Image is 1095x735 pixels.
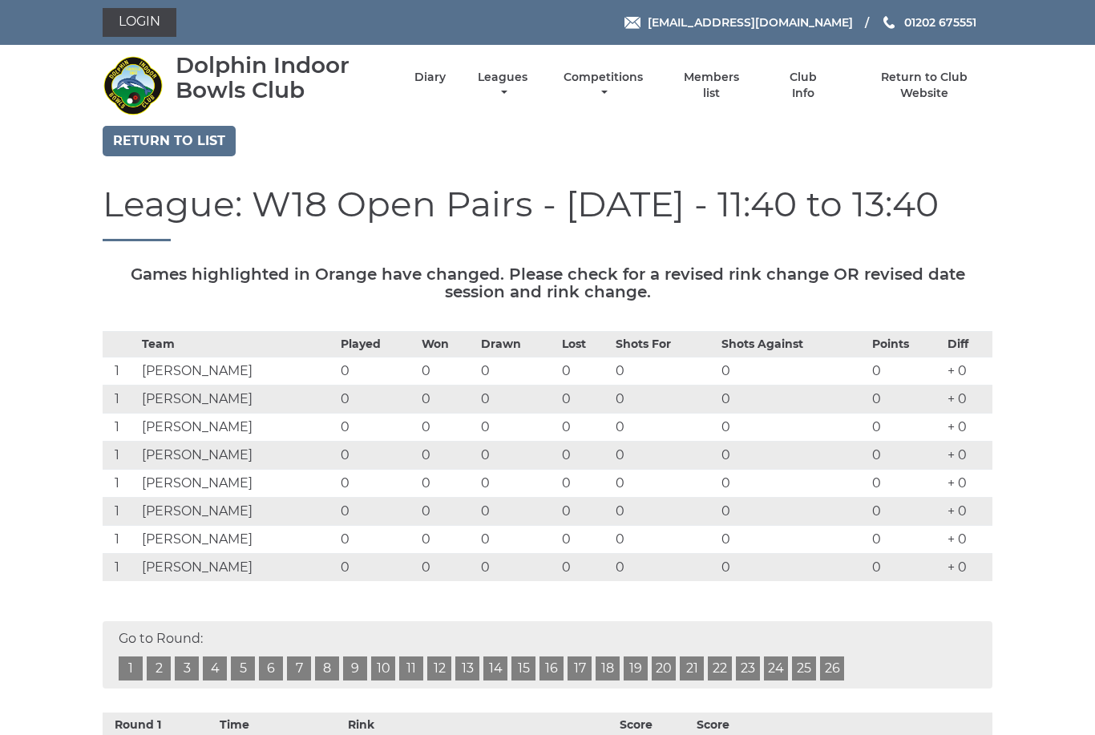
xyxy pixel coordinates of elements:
[138,386,337,414] td: [PERSON_NAME]
[477,332,558,357] th: Drawn
[477,442,558,470] td: 0
[943,498,992,526] td: + 0
[477,526,558,554] td: 0
[138,554,337,582] td: [PERSON_NAME]
[708,656,732,680] a: 22
[717,554,868,582] td: 0
[103,8,176,37] a: Login
[612,526,718,554] td: 0
[138,414,337,442] td: [PERSON_NAME]
[868,554,943,582] td: 0
[612,470,718,498] td: 0
[717,526,868,554] td: 0
[558,526,612,554] td: 0
[337,386,418,414] td: 0
[337,442,418,470] td: 0
[427,656,451,680] a: 12
[337,357,418,386] td: 0
[820,656,844,680] a: 26
[103,386,138,414] td: 1
[203,656,227,680] a: 4
[558,386,612,414] td: 0
[717,470,868,498] td: 0
[371,656,395,680] a: 10
[337,470,418,498] td: 0
[455,656,479,680] a: 13
[680,656,704,680] a: 21
[777,70,829,101] a: Club Info
[337,526,418,554] td: 0
[103,265,992,301] h5: Games highlighted in Orange have changed. Please check for a revised rink change OR revised date ...
[612,386,718,414] td: 0
[418,386,477,414] td: 0
[477,357,558,386] td: 0
[717,414,868,442] td: 0
[675,70,749,101] a: Members list
[315,656,339,680] a: 8
[483,656,507,680] a: 14
[103,442,138,470] td: 1
[103,621,992,689] div: Go to Round:
[418,332,477,357] th: Won
[103,554,138,582] td: 1
[717,386,868,414] td: 0
[138,470,337,498] td: [PERSON_NAME]
[868,332,943,357] th: Points
[418,442,477,470] td: 0
[558,442,612,470] td: 0
[337,414,418,442] td: 0
[175,656,199,680] a: 3
[477,414,558,442] td: 0
[176,53,386,103] div: Dolphin Indoor Bowls Club
[868,526,943,554] td: 0
[558,498,612,526] td: 0
[287,656,311,680] a: 7
[624,656,648,680] a: 19
[624,17,640,29] img: Email
[103,184,992,241] h1: League: W18 Open Pairs - [DATE] - 11:40 to 13:40
[764,656,788,680] a: 24
[868,470,943,498] td: 0
[558,414,612,442] td: 0
[612,442,718,470] td: 0
[477,386,558,414] td: 0
[399,656,423,680] a: 11
[418,357,477,386] td: 0
[717,442,868,470] td: 0
[511,656,535,680] a: 15
[539,656,564,680] a: 16
[883,16,895,29] img: Phone us
[868,498,943,526] td: 0
[596,656,620,680] a: 18
[612,498,718,526] td: 0
[474,70,531,101] a: Leagues
[138,498,337,526] td: [PERSON_NAME]
[138,332,337,357] th: Team
[558,332,612,357] th: Lost
[103,414,138,442] td: 1
[138,357,337,386] td: [PERSON_NAME]
[736,656,760,680] a: 23
[943,357,992,386] td: + 0
[337,554,418,582] td: 0
[418,470,477,498] td: 0
[477,470,558,498] td: 0
[231,656,255,680] a: 5
[717,332,868,357] th: Shots Against
[558,357,612,386] td: 0
[477,498,558,526] td: 0
[259,656,283,680] a: 6
[103,470,138,498] td: 1
[103,526,138,554] td: 1
[343,656,367,680] a: 9
[857,70,992,101] a: Return to Club Website
[943,554,992,582] td: + 0
[337,498,418,526] td: 0
[904,15,976,30] span: 01202 675551
[418,554,477,582] td: 0
[612,357,718,386] td: 0
[624,14,853,31] a: Email [EMAIL_ADDRESS][DOMAIN_NAME]
[418,526,477,554] td: 0
[717,357,868,386] td: 0
[943,442,992,470] td: + 0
